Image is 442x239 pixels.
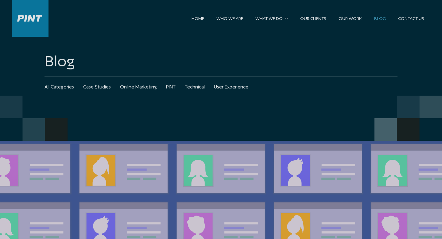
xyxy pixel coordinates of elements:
nav: Blog Tag Navigation [45,77,397,97]
a: All Categories [45,77,74,97]
a: What We Do [249,13,294,24]
a: Who We Are [210,13,249,24]
a: Our Clients [294,13,332,24]
a: Case Studies [83,77,111,97]
a: Our Work [332,13,368,24]
a: Home [185,13,210,24]
a: Blog [45,52,397,70]
a: PINT [166,77,176,97]
nav: Site Navigation [185,13,430,24]
a: Contact Us [392,13,430,24]
a: Technical [185,77,205,97]
a: Blog [368,13,392,24]
a: Online Marketing [120,77,157,97]
a: User Experience [214,77,248,97]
